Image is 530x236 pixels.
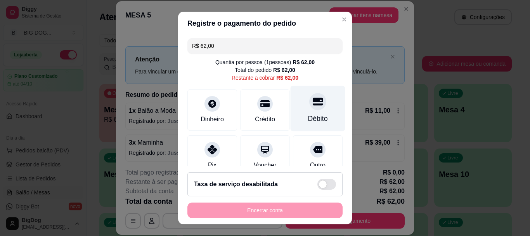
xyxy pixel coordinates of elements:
div: Pix [208,161,217,170]
input: Ex.: hambúrguer de cordeiro [192,38,338,54]
div: Outro [310,161,326,170]
header: Registre o pagamento do pedido [178,12,352,35]
div: R$ 62,00 [273,66,295,74]
div: Quantia por pessoa ( 1 pessoas) [215,58,315,66]
div: Restante a cobrar [232,74,298,82]
div: Crédito [255,115,275,124]
h2: Taxa de serviço desabilitada [194,180,278,189]
div: Total do pedido [235,66,295,74]
div: Débito [308,114,328,124]
div: Dinheiro [201,115,224,124]
div: R$ 62,00 [276,74,298,82]
div: Voucher [254,161,277,170]
div: R$ 62,00 [293,58,315,66]
button: Close [338,13,350,26]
